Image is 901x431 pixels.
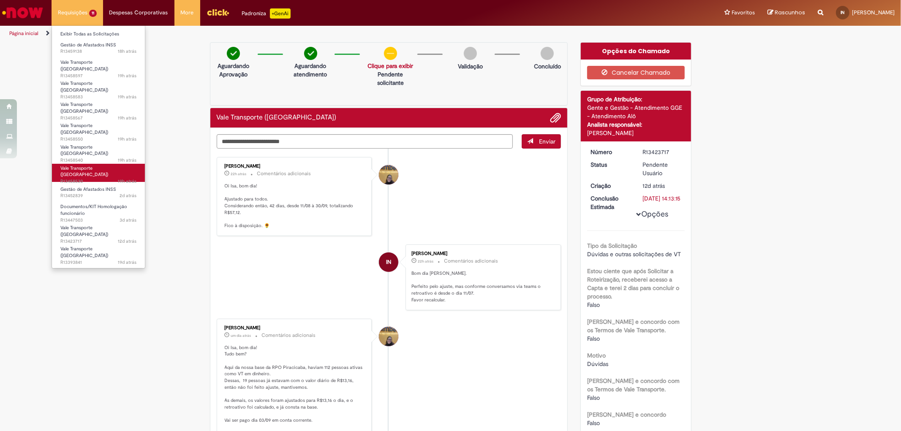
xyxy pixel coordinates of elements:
[52,121,145,139] a: Aberto R13458550 : Vale Transporte (VT)
[231,171,247,176] time: 28/08/2025 11:49:22
[109,8,168,17] span: Despesas Corporativas
[118,136,136,142] span: 19h atrás
[587,301,600,309] span: Falso
[587,250,681,258] span: Dúvidas e outras solicitações de VT
[587,394,600,401] span: Falso
[642,182,665,190] time: 18/08/2025 09:44:49
[120,192,136,199] time: 27/08/2025 14:37:46
[587,352,606,359] b: Motivo
[262,332,316,339] small: Comentários adicionais
[118,259,136,266] span: 19d atrás
[587,242,637,249] b: Tipo da Solicitação
[587,95,685,103] div: Grupo de Atribuição:
[464,47,477,60] img: img-circle-grey.png
[384,47,397,60] img: circle-minus.png
[118,259,136,266] time: 11/08/2025 09:06:46
[584,182,636,190] dt: Criação
[118,94,136,100] span: 19h atrás
[1,4,44,21] img: ServiceNow
[768,9,805,17] a: Rascunhos
[411,270,552,304] p: Bom dia [PERSON_NAME]. Perfeito pelo ajuste, mas conforme conversamos via teams o retroativo é de...
[217,134,513,149] textarea: Digite sua mensagem aqui...
[118,73,136,79] span: 19h atrás
[120,217,136,223] span: 3d atrás
[291,62,330,79] p: Aguardando atendimento
[60,203,127,217] span: Documentos/KIT Homologação funcionário
[214,62,253,79] p: Aguardando Aprovação
[60,225,108,238] span: Vale Transporte ([GEOGRAPHIC_DATA])
[118,115,136,121] span: 19h atrás
[52,164,145,182] a: Aberto R13458530 : Vale Transporte (VT)
[60,246,108,259] span: Vale Transporte ([GEOGRAPHIC_DATA])
[60,101,108,114] span: Vale Transporte ([GEOGRAPHIC_DATA])
[587,411,666,418] b: [PERSON_NAME] e concordo
[587,335,600,342] span: Falso
[120,192,136,199] span: 2d atrás
[120,217,136,223] time: 26/08/2025 10:40:44
[584,194,636,211] dt: Conclusão Estimada
[231,333,251,338] span: um dia atrás
[52,58,145,76] a: Aberto R13458597 : Vale Transporte (VT)
[379,327,398,346] div: Amanda De Campos Gomes Do Nascimento
[52,202,145,220] a: Aberto R13447503 : Documentos/KIT Homologação funcionário
[584,160,636,169] dt: Status
[304,47,317,60] img: check-circle-green.png
[60,144,108,157] span: Vale Transporte ([GEOGRAPHIC_DATA])
[118,115,136,121] time: 28/08/2025 15:13:32
[118,238,136,244] time: 18/08/2025 09:44:51
[60,186,116,192] span: Gestão de Afastados INSS
[60,217,136,224] span: R13447503
[60,259,136,266] span: R13393841
[58,8,87,17] span: Requisições
[411,251,552,256] div: [PERSON_NAME]
[231,333,251,338] time: 28/08/2025 09:25:40
[52,79,145,97] a: Aberto R13458583 : Vale Transporte (VT)
[118,48,136,54] time: 28/08/2025 16:26:28
[118,157,136,163] span: 19h atrás
[118,157,136,163] time: 28/08/2025 15:10:01
[852,9,895,16] span: [PERSON_NAME]
[118,73,136,79] time: 28/08/2025 15:16:14
[60,192,136,199] span: R13452839
[60,42,116,48] span: Gestão de Afastados INSS
[642,160,682,177] div: Pendente Usuário
[581,43,691,60] div: Opções do Chamado
[418,259,433,264] span: 22h atrás
[841,10,845,15] span: IN
[60,59,108,72] span: Vale Transporte ([GEOGRAPHIC_DATA])
[522,134,561,149] button: Enviar
[587,129,685,137] div: [PERSON_NAME]
[550,112,561,123] button: Adicionar anexos
[539,138,555,145] span: Enviar
[181,8,194,17] span: More
[207,6,229,19] img: click_logo_yellow_360x200.png
[118,94,136,100] time: 28/08/2025 15:15:08
[534,62,561,70] p: Concluído
[367,62,413,70] a: Clique para exibir
[225,325,365,331] div: [PERSON_NAME]
[386,252,391,272] span: IN
[52,143,145,161] a: Aberto R13458540 : Vale Transporte (VT)
[270,8,291,19] p: +GenAi
[642,194,682,203] div: [DATE] 14:13:15
[225,164,365,169] div: [PERSON_NAME]
[118,178,136,184] time: 28/08/2025 15:08:46
[587,377,680,393] b: [PERSON_NAME] e concordo com os Termos de Vale Transporte.
[118,238,136,244] span: 12d atrás
[775,8,805,16] span: Rascunhos
[642,182,682,190] div: 18/08/2025 09:44:49
[587,120,685,129] div: Analista responsável:
[587,360,608,368] span: Dúvidas
[225,183,365,229] p: Oi Isa, bom dia! Ajustado para todos. Considerando então, 42 dias, desde 11/08 à 30/09, totalizan...
[227,47,240,60] img: check-circle-green.png
[118,48,136,54] span: 18h atrás
[642,182,665,190] span: 12d atrás
[60,165,108,178] span: Vale Transporte ([GEOGRAPHIC_DATA])
[587,66,685,79] button: Cancelar Chamado
[60,73,136,79] span: R13458597
[52,185,145,201] a: Aberto R13452839 : Gestão de Afastados INSS
[444,258,498,265] small: Comentários adicionais
[458,62,483,70] p: Validação
[367,70,413,87] p: Pendente solicitante
[60,136,136,143] span: R13458550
